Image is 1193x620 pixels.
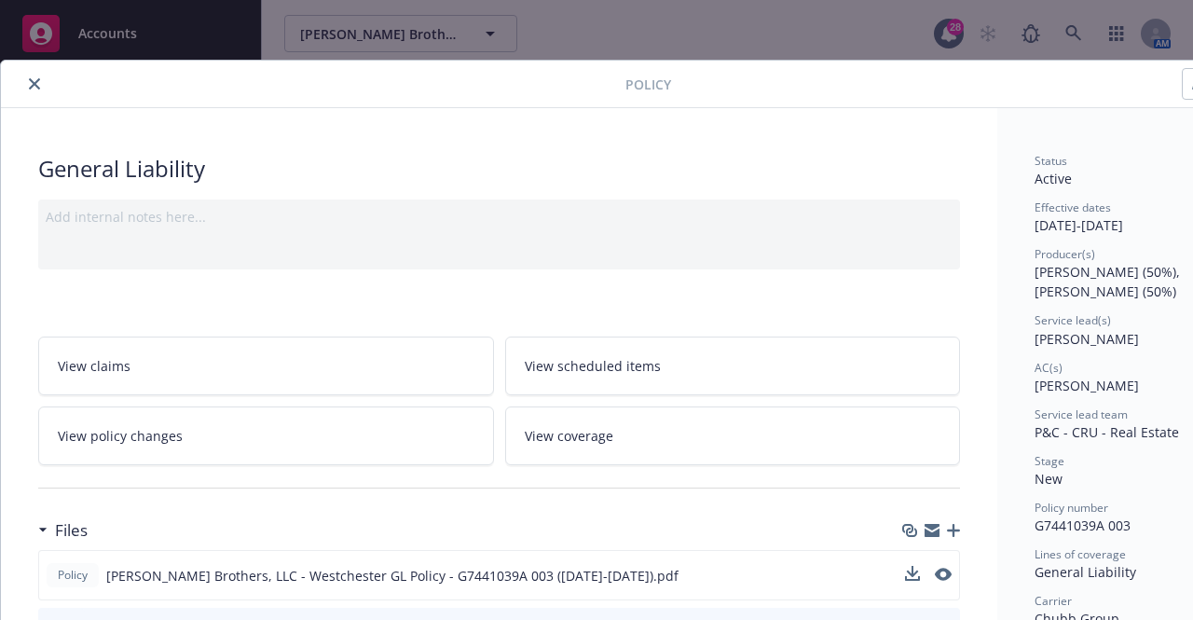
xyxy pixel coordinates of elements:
span: [PERSON_NAME] Brothers, LLC - Westchester GL Policy - G7441039A 003 ([DATE]-[DATE]).pdf [106,566,679,586]
div: Add internal notes here... [46,207,953,227]
button: close [23,73,46,95]
span: Service lead team [1035,406,1128,422]
span: View policy changes [58,426,183,446]
button: download file [905,566,920,586]
span: Status [1035,153,1067,169]
span: Stage [1035,453,1064,469]
h3: Files [55,518,88,543]
span: [PERSON_NAME] [1035,330,1139,348]
span: Carrier [1035,593,1072,609]
span: P&C - CRU - Real Estate [1035,423,1179,441]
span: Policy [625,75,671,94]
span: Producer(s) [1035,246,1095,262]
a: View policy changes [38,406,494,465]
div: General Liability [38,153,960,185]
span: View coverage [525,426,613,446]
span: Policy [54,567,91,584]
a: View claims [38,337,494,395]
a: View scheduled items [505,337,961,395]
span: [PERSON_NAME] (50%), [PERSON_NAME] (50%) [1035,263,1184,300]
span: AC(s) [1035,360,1063,376]
button: download file [905,566,920,581]
div: Files [38,518,88,543]
span: View scheduled items [525,356,661,376]
span: [PERSON_NAME] [1035,377,1139,394]
a: View coverage [505,406,961,465]
span: Active [1035,170,1072,187]
span: Policy number [1035,500,1108,516]
span: View claims [58,356,130,376]
button: preview file [935,566,952,586]
span: Lines of coverage [1035,546,1126,562]
button: preview file [935,568,952,581]
span: G7441039A 003 [1035,517,1131,534]
span: Effective dates [1035,200,1111,215]
span: New [1035,470,1063,488]
span: Service lead(s) [1035,312,1111,328]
